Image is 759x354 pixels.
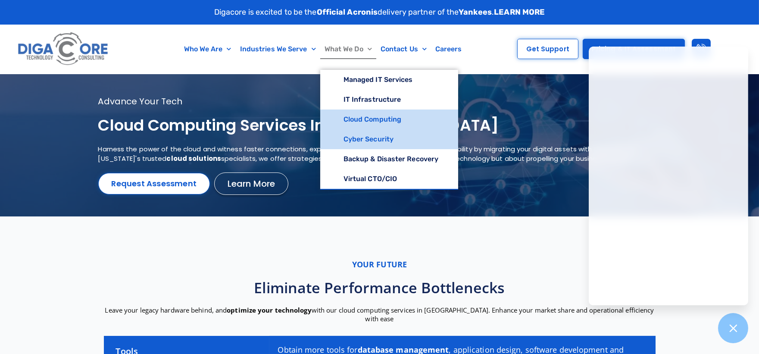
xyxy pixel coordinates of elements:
span: Pricing & IT Assessment [592,46,676,52]
img: Digacore logo 1 [16,29,111,69]
p: Advance your tech [98,96,640,107]
p: Harness the power of the cloud and witness faster connections, expanded capacity, and unparallele... [98,144,640,164]
span: Learn More [228,179,275,188]
p: Your future [100,260,660,269]
a: Industries We Serve [236,39,320,59]
a: Backup & Disaster Recovery [320,149,459,169]
a: Request Assessment [98,173,210,194]
strong: Yankees [459,7,492,17]
nav: Menu [150,39,496,59]
a: Learn More [214,172,288,195]
p: Digacore is excited to be the delivery partner of the . [214,6,545,18]
a: What We Do [320,39,376,59]
a: Virtual CTO/CIO [320,169,459,189]
iframe: Chatgenie Messenger [589,47,748,305]
ul: What We Do [320,70,459,190]
span: Get Support [526,46,569,52]
h2: Eliminate performance bottlenecks [100,278,660,297]
a: Pricing & IT Assessment [583,39,685,59]
h1: Cloud Computing services in [GEOGRAPHIC_DATA] [98,116,640,136]
a: Cyber Security [320,129,459,149]
a: LEARN MORE [494,7,545,17]
a: Cloud Computing [320,110,459,129]
strong: optimize your technology [227,306,311,314]
strong: Official Acronis [317,7,378,17]
a: Contact Us [376,39,431,59]
a: IT Infrastructure [320,90,459,110]
a: Careers [431,39,466,59]
strong: cloud solutions [167,154,222,163]
a: Managed IT Services [320,70,459,90]
p: Leave your legacy hardware behind, and with our cloud computing services in [GEOGRAPHIC_DATA]. En... [100,306,660,323]
a: Get Support [517,39,578,59]
a: Who We Are [180,39,236,59]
